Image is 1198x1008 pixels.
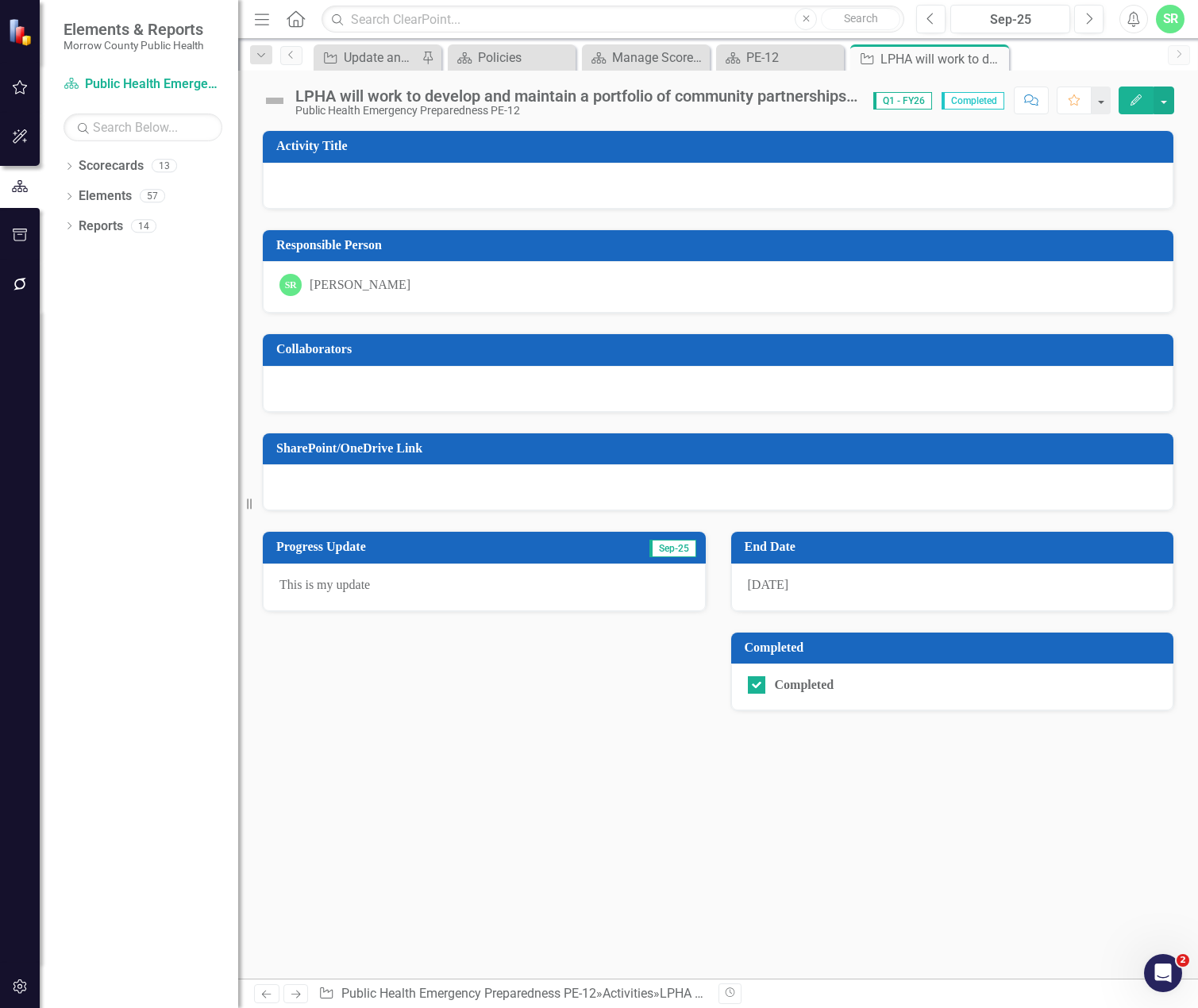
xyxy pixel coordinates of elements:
[79,217,123,236] a: Reports
[1144,954,1182,992] iframe: Intercom live chat
[276,540,549,554] h3: Progress Update
[262,88,287,113] img: Not Defined
[310,276,410,294] div: [PERSON_NAME]
[295,87,857,105] div: LPHA will work to develop and maintain a portfolio of community partnerships to support preparedn...
[956,10,1065,29] div: Sep-25
[64,75,222,94] a: Public Health Emergency Preparedness PE-12
[942,92,1004,110] span: Completed
[152,160,177,173] div: 13
[276,139,1165,153] h3: Activity Title
[603,986,653,1001] a: Activities
[131,219,156,233] div: 14
[279,576,689,594] p: This is my update
[64,20,203,39] span: Elements & Reports
[649,540,696,557] span: Sep-25
[276,441,1165,456] h3: SharePoint/OneDrive Link
[322,6,904,33] input: Search ClearPoint...
[341,986,596,1001] a: Public Health Emergency Preparedness PE-12
[276,342,1165,356] h3: Collaborators
[478,48,572,67] div: Policies
[720,48,840,67] a: PE-12
[748,578,789,591] span: [DATE]
[873,92,932,110] span: Q1 - FY26
[79,187,132,206] a: Elements
[276,238,1165,252] h3: Responsible Person
[344,48,418,67] div: Update and have staff review updated guide
[821,8,900,30] button: Search
[1177,954,1189,967] span: 2
[279,274,302,296] div: SR
[745,641,1166,655] h3: Completed
[586,48,706,67] a: Manage Scorecards
[64,39,203,52] small: Morrow County Public Health
[318,48,418,67] a: Update and have staff review updated guide
[295,105,857,117] div: Public Health Emergency Preparedness PE-12
[880,49,1005,69] div: LPHA will work to develop and maintain a portfolio of community partnerships to support preparedn...
[318,985,706,1003] div: » »
[746,48,840,67] div: PE-12
[8,18,36,46] img: ClearPoint Strategy
[1156,5,1185,33] button: SR
[745,540,1166,554] h3: End Date
[844,12,878,25] span: Search
[950,5,1070,33] button: Sep-25
[612,48,706,67] div: Manage Scorecards
[452,48,572,67] a: Policies
[64,113,222,141] input: Search Below...
[79,157,144,175] a: Scorecards
[140,190,165,203] div: 57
